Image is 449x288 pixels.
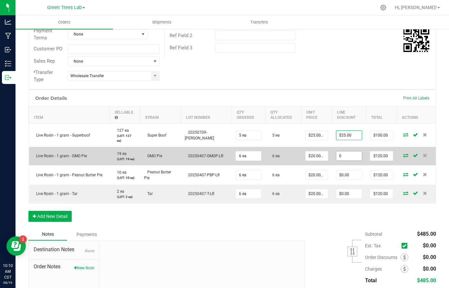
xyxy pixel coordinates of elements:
[114,133,136,143] p: (LOT: 127 ea)
[49,19,79,25] span: Orders
[34,246,94,253] span: Destination Notes
[420,172,430,176] span: Delete Order Detail
[336,151,362,160] input: 0
[34,69,53,83] span: Transfer Type
[269,173,280,177] span: 6 ea
[114,175,136,180] p: (LOT: 10 ea)
[140,106,181,123] th: Strain
[365,277,377,283] span: Total
[114,194,136,199] p: (LOT: 2 ea)
[236,170,261,180] input: 0
[269,154,280,158] span: 6 ea
[185,130,214,140] span: 20250709-[PERSON_NAME]
[114,157,136,161] p: (LOT: 19 ea)
[181,106,232,123] th: Lot Number
[114,151,127,156] span: 19 ea
[34,58,55,64] span: Sales Rep
[365,266,401,272] span: Charges
[423,254,436,260] span: $0.00
[306,131,328,140] input: 0
[265,106,301,123] th: Qty Allocated
[403,26,429,52] img: Scan me!
[423,266,436,272] span: $0.00
[370,131,393,140] input: 0
[33,133,90,138] span: Live Rosin - 1 gram - Superboof
[28,211,72,222] button: Add New Detail
[379,5,387,11] div: Manage settings
[336,189,362,198] input: 0
[144,170,171,180] span: Peanut Butter Pie
[417,277,436,283] span: $485.00
[336,170,362,180] input: 0
[74,265,94,271] button: New Note
[336,131,362,140] input: 0
[114,170,127,175] span: 10 ea
[411,191,420,195] span: Save Order Detail
[411,172,420,176] span: Save Order Detail
[143,19,180,25] span: Shipments
[423,242,436,249] span: $0.00
[370,170,393,180] input: 0
[114,128,129,133] span: 127 ea
[5,60,11,67] inline-svg: Inventory
[5,19,11,25] inline-svg: Analytics
[269,133,280,138] span: 5 ea
[236,131,261,140] input: 0
[16,15,113,29] a: Orders
[33,191,78,196] span: Live Rosin - 1 gram - Tar
[68,57,151,66] span: None
[411,153,420,157] span: Save Order Detail
[269,191,280,196] span: 6 ea
[34,263,94,271] span: Order Notes
[114,189,124,194] span: 2 ea
[85,249,94,253] span: None
[366,106,397,123] th: Total
[185,154,223,158] span: 20250407-GMOP-LR
[242,19,277,25] span: Transfers
[5,33,11,39] inline-svg: Manufacturing
[370,189,393,198] input: 0
[411,133,420,137] span: Save Order Detail
[420,191,430,195] span: Delete Order Detail
[144,154,162,158] span: GMO Pie
[365,255,401,260] span: Order Discounts
[34,46,62,52] span: Customer PO
[170,33,192,38] span: Ref Field 2
[365,231,382,237] span: Subtotal
[6,236,26,256] iframe: Resource center
[232,106,265,123] th: Qty Ordered
[185,173,220,177] span: 20250407-PBP-LR
[370,151,393,160] input: 0
[144,133,166,138] span: Super Boof
[5,74,11,81] inline-svg: Outbound
[19,235,27,243] iframe: Resource center unread badge
[420,133,430,137] span: Delete Order Detail
[5,46,11,53] inline-svg: Inbound
[332,106,366,123] th: Line Discount
[28,228,67,241] div: Notes
[403,96,429,100] span: Print All Labels
[35,96,67,101] h1: Order Details
[67,229,106,240] div: Payments
[170,45,192,51] span: Ref Field 3
[365,243,399,248] span: Est. Tax
[306,189,328,198] input: 0
[420,153,430,157] span: Delete Order Detail
[236,151,261,160] input: 0
[33,154,87,158] span: Live Rosin - 1 gram - GMO Pie
[301,106,332,123] th: Unit Price
[68,30,139,39] span: None
[33,173,102,177] span: Live Rosin - 1 gram - Peanut Butter Pie
[113,15,211,29] a: Shipments
[29,106,110,123] th: Item
[397,106,436,123] th: Actions
[236,189,261,198] input: 0
[3,263,13,280] p: 10:10 AM CDT
[306,151,328,160] input: 0
[185,191,214,196] span: 20250407-T-LR
[47,5,82,10] span: Green Trees Lab
[211,15,308,29] a: Transfers
[395,5,437,10] span: Hi, [PERSON_NAME]!
[403,26,429,52] qrcode: 00000894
